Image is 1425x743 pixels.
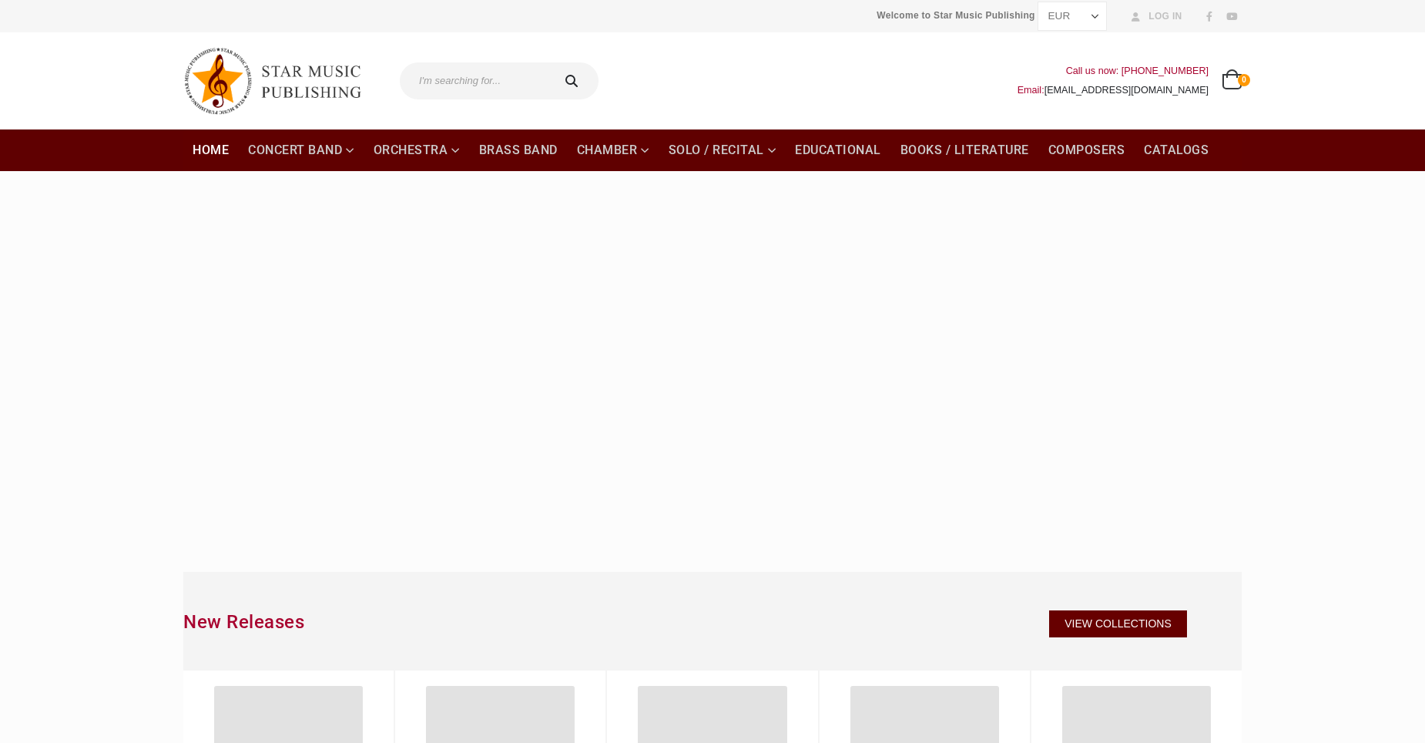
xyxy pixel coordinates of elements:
[1135,129,1218,171] a: Catalogs
[1125,6,1182,26] a: Log In
[1065,617,1171,632] span: VIEW COLLECTIONS
[786,129,890,171] a: Educational
[400,62,549,99] input: I'm searching for...
[470,129,567,171] a: Brass Band
[183,129,238,171] a: Home
[1039,129,1135,171] a: Composers
[549,62,598,99] button: Search
[183,610,971,634] h2: New Releases
[877,4,1034,27] span: Welcome to Star Music Publishing
[1049,610,1186,638] a: VIEW COLLECTIONS
[891,129,1038,171] a: Books / Literature
[1018,81,1209,100] div: Email:
[1199,6,1219,26] a: Facebook
[1044,85,1209,96] a: [EMAIL_ADDRESS][DOMAIN_NAME]
[364,129,469,171] a: Orchestra
[239,129,364,171] a: Concert Band
[568,129,659,171] a: Chamber
[659,129,786,171] a: Solo / Recital
[183,40,376,122] img: Star Music Publishing
[1238,74,1250,86] span: 0
[1222,6,1242,26] a: Youtube
[1018,62,1209,81] div: Call us now: [PHONE_NUMBER]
